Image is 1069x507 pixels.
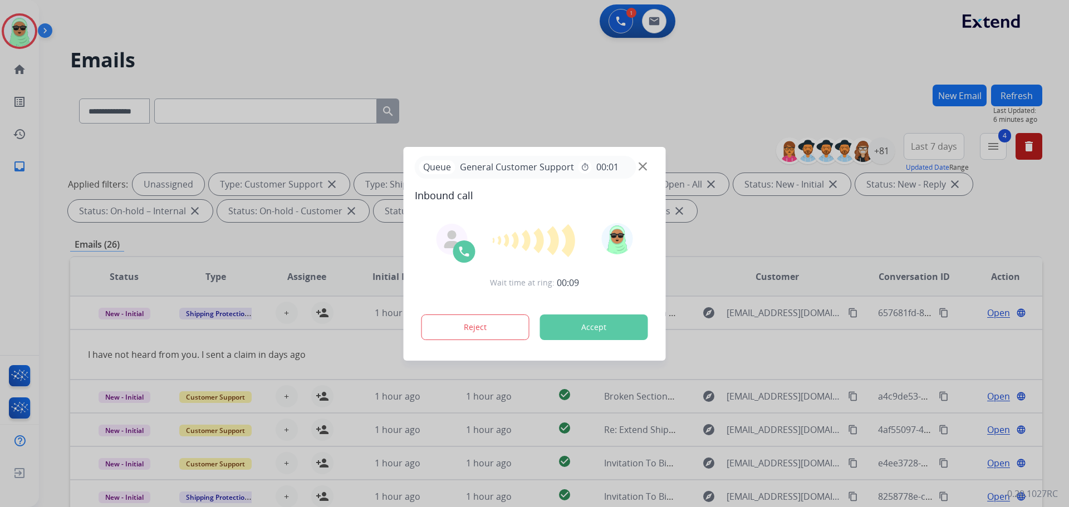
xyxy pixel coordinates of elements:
[639,162,647,170] img: close-button
[419,160,455,174] p: Queue
[557,276,579,289] span: 00:09
[490,277,555,288] span: Wait time at ring:
[1007,487,1058,500] p: 0.20.1027RC
[540,314,648,340] button: Accept
[458,245,471,258] img: call-icon
[443,230,461,248] img: agent-avatar
[415,188,655,203] span: Inbound call
[421,314,529,340] button: Reject
[601,223,632,254] img: avatar
[596,160,619,174] span: 00:01
[455,160,578,174] span: General Customer Support
[581,163,590,171] mat-icon: timer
